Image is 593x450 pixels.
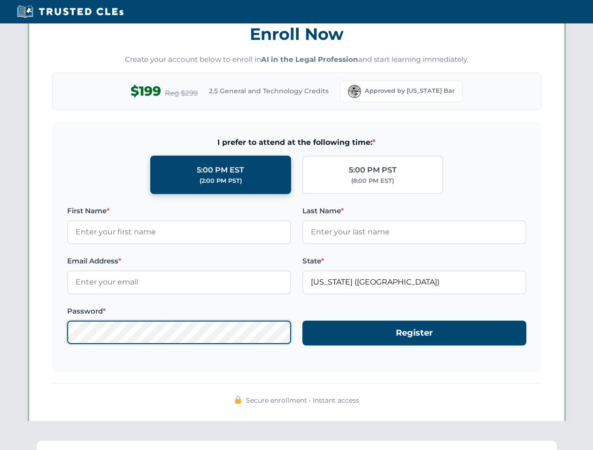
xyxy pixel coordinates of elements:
[302,255,526,267] label: State
[302,205,526,217] label: Last Name
[67,270,291,294] input: Enter your email
[52,54,541,65] p: Create your account below to enroll in and start learning immediately.
[165,88,198,99] span: Reg $299
[348,85,361,98] img: Florida Bar
[302,220,526,244] input: Enter your last name
[302,321,526,345] button: Register
[365,86,454,96] span: Approved by [US_STATE] Bar
[67,255,291,267] label: Email Address
[197,164,244,176] div: 5:00 PM EST
[14,5,126,19] img: Trusted CLEs
[261,55,358,64] strong: AI in the Legal Profession
[246,395,359,405] span: Secure enrollment • Instant access
[67,220,291,244] input: Enter your first name
[200,176,242,186] div: (2:00 PM PST)
[351,176,394,186] div: (8:00 PM EST)
[209,86,329,96] span: 2.5 General and Technology Credits
[52,19,541,49] h3: Enroll Now
[67,205,291,217] label: First Name
[67,136,526,149] span: I prefer to attend at the following time:
[67,306,291,317] label: Password
[131,81,161,102] span: $199
[234,396,242,404] img: 🔒
[349,164,397,176] div: 5:00 PM PST
[302,270,526,294] input: Florida (FL)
